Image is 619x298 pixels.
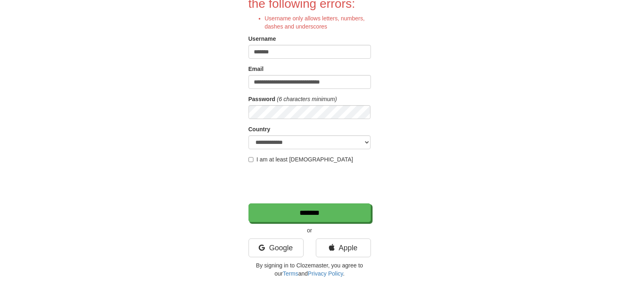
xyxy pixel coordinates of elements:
[248,238,304,257] a: Google
[248,35,276,43] label: Username
[265,14,371,31] li: Username only allows letters, numbers, dashes and underscores
[248,125,271,133] label: Country
[248,157,254,162] input: I am at least [DEMOGRAPHIC_DATA]
[316,238,371,257] a: Apple
[248,95,275,103] label: Password
[248,261,371,278] p: By signing in to Clozemaster, you agree to our and .
[248,226,371,234] p: or
[248,168,373,199] iframe: reCAPTCHA
[248,155,353,163] label: I am at least [DEMOGRAPHIC_DATA]
[308,270,343,277] a: Privacy Policy
[283,270,298,277] a: Terms
[248,65,264,73] label: Email
[277,96,337,102] em: (6 characters minimum)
